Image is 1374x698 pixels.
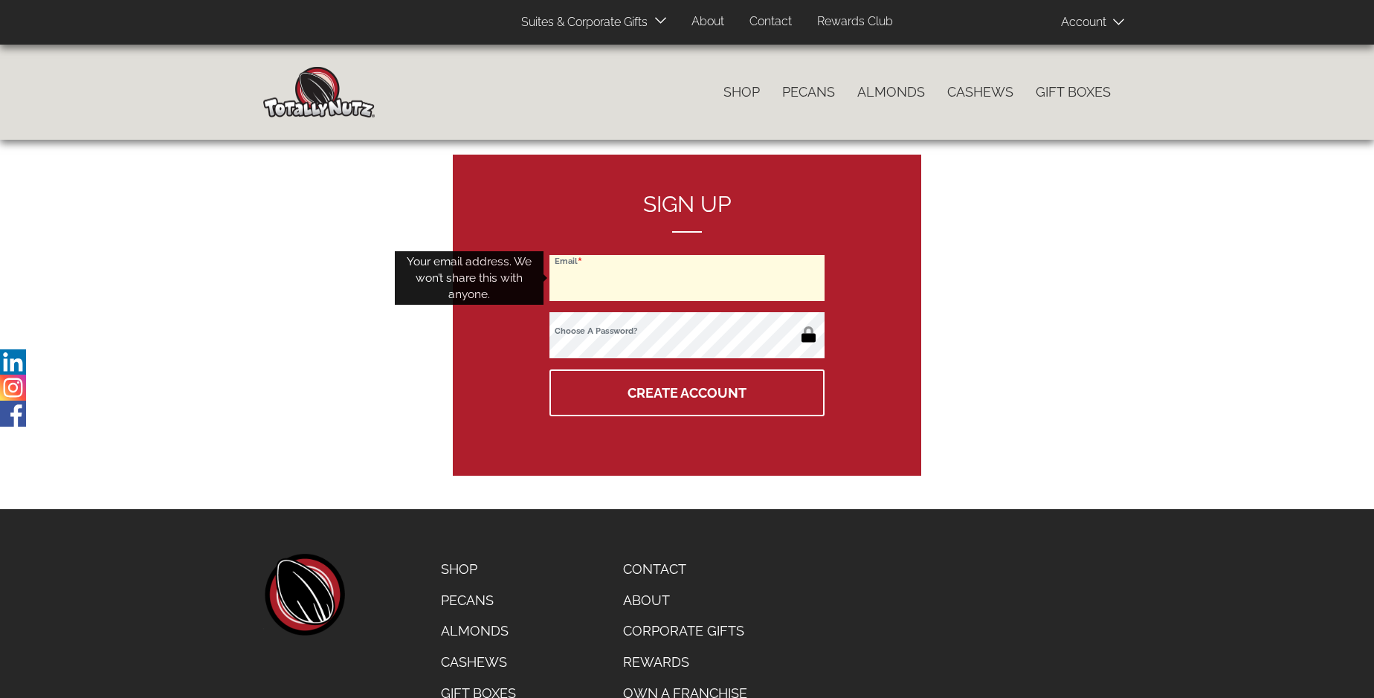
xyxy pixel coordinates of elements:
div: Your email address. We won’t share this with anyone. [395,251,544,306]
a: Contact [738,7,803,36]
h2: Sign up [549,192,825,233]
a: Shop [430,554,527,585]
a: Pecans [430,585,527,616]
img: Home [263,67,375,117]
a: About [680,7,735,36]
a: Gift Boxes [1025,77,1122,108]
a: Cashews [936,77,1025,108]
a: Cashews [430,647,527,678]
a: About [612,585,758,616]
input: Email [549,255,825,301]
a: Rewards [612,647,758,678]
a: home [263,554,345,636]
a: Almonds [430,615,527,647]
a: Shop [712,77,771,108]
a: Pecans [771,77,846,108]
a: Contact [612,554,758,585]
a: Almonds [846,77,936,108]
button: Create Account [549,369,825,416]
a: Corporate Gifts [612,615,758,647]
a: Rewards Club [806,7,904,36]
a: Suites & Corporate Gifts [510,8,652,37]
